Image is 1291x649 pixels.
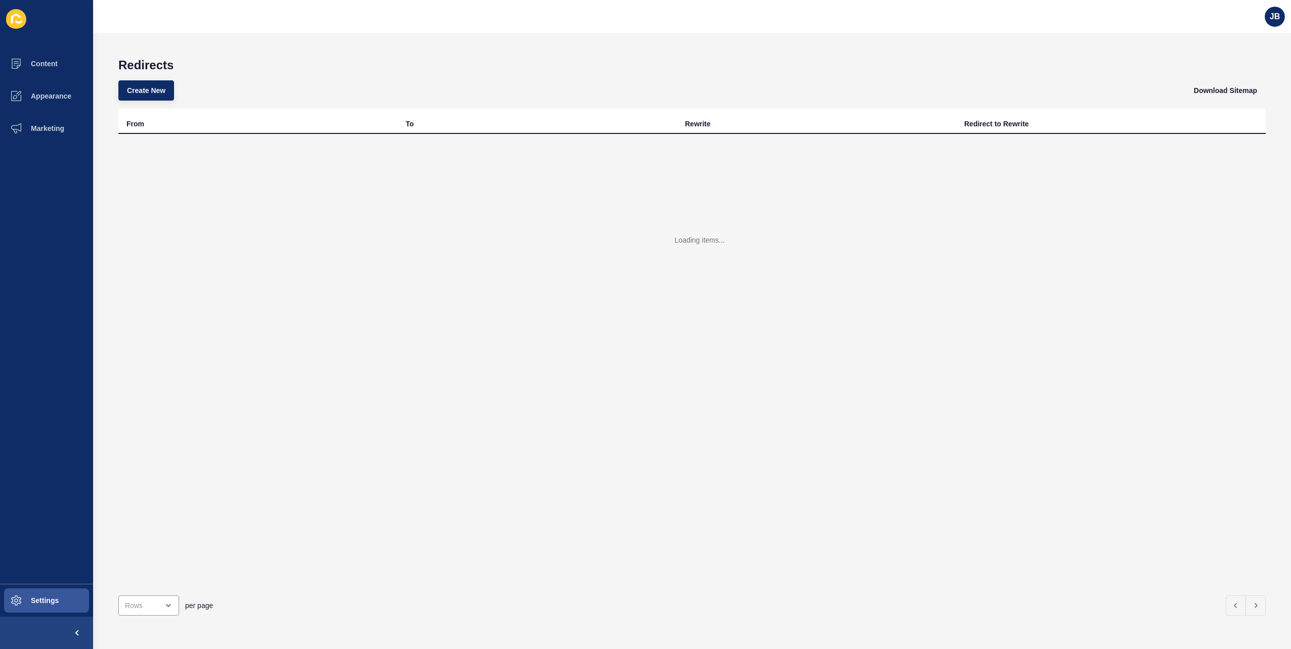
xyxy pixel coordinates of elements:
h1: Redirects [118,58,1266,72]
div: Redirect to Rewrite [964,119,1029,129]
div: Loading items... [675,235,725,245]
div: open menu [118,595,179,616]
div: Rewrite [685,119,711,129]
button: Create New [118,80,174,101]
div: From [126,119,144,129]
span: per page [185,600,213,611]
span: JB [1270,12,1280,22]
span: Download Sitemap [1194,85,1257,96]
div: To [406,119,414,129]
span: Create New [127,85,165,96]
button: Download Sitemap [1185,80,1266,101]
